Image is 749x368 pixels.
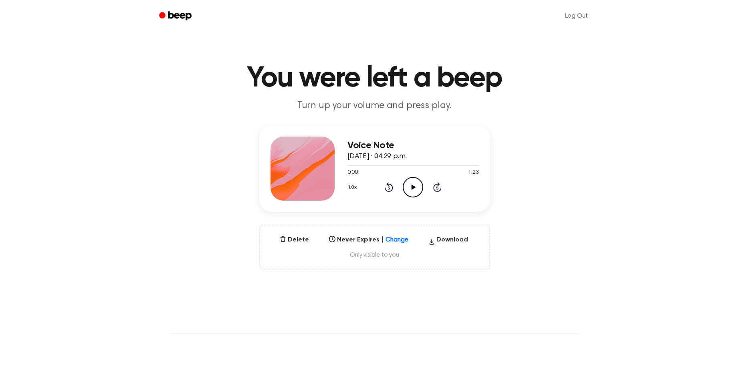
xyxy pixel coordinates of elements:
a: Log Out [557,6,596,26]
h1: You were left a beep [170,64,580,93]
span: 1:23 [468,169,478,177]
span: Only visible to you [270,251,480,259]
span: [DATE] · 04:29 p.m. [347,153,407,160]
button: 1.0x [347,181,360,194]
button: Download [425,235,471,248]
a: Beep [153,8,199,24]
p: Turn up your volume and press play. [221,99,529,113]
button: Delete [277,235,312,245]
span: 0:00 [347,169,358,177]
h3: Voice Note [347,140,479,151]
